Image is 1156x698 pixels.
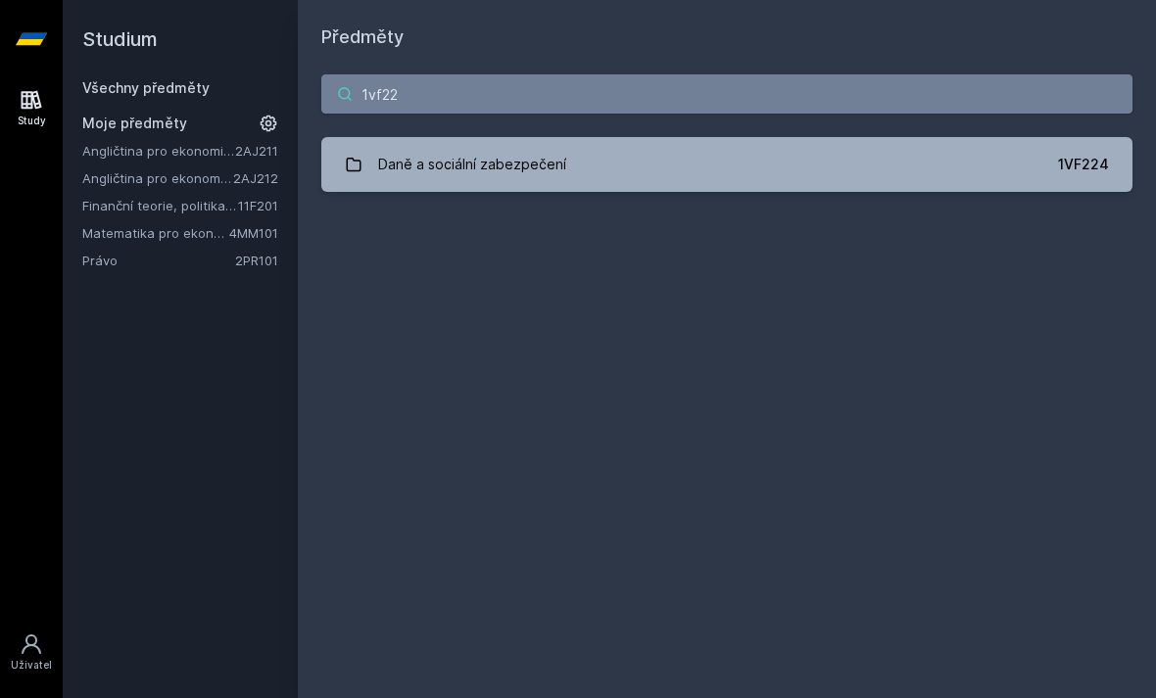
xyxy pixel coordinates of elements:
a: 4MM101 [229,225,278,241]
a: Study [4,78,59,138]
a: Uživatel [4,623,59,682]
a: Všechny předměty [82,79,210,96]
a: 2PR101 [235,253,278,268]
a: 2AJ212 [233,170,278,186]
a: 11F201 [238,198,278,213]
a: Angličtina pro ekonomická studia 2 (B2/C1) [82,168,233,188]
a: Finanční teorie, politika a instituce [82,196,238,215]
div: Uživatel [11,658,52,673]
input: Název nebo ident předmětu… [321,74,1132,114]
div: 1VF224 [1058,155,1109,174]
a: 2AJ211 [235,143,278,159]
a: Matematika pro ekonomy [82,223,229,243]
div: Study [18,114,46,128]
span: Moje předměty [82,114,187,133]
a: Právo [82,251,235,270]
h1: Předměty [321,23,1132,51]
a: Daně a sociální zabezpečení 1VF224 [321,137,1132,192]
a: Angličtina pro ekonomická studia 1 (B2/C1) [82,141,235,161]
div: Daně a sociální zabezpečení [378,145,566,184]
